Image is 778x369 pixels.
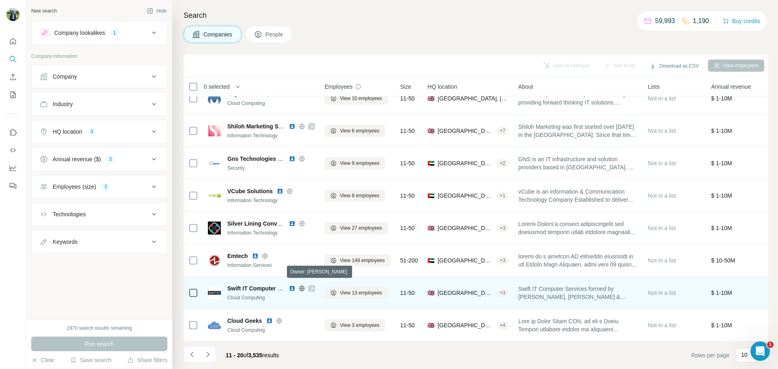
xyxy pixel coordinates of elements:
[6,70,19,84] button: Enrich CSV
[53,128,82,136] div: HQ location
[722,15,760,27] button: Buy credits
[711,322,732,328] span: $ 1-10M
[400,83,411,91] span: Size
[54,29,105,37] div: Company lookalikes
[400,159,415,167] span: 11-50
[644,60,704,72] button: Download as CSV
[496,289,509,296] div: + 3
[518,155,638,171] span: GNS is an IT infrastructure and solution providers based in [GEOGRAPHIC_DATA]. Our operation exte...
[767,341,774,348] span: 1
[53,100,73,108] div: Industry
[227,220,299,227] span: Silver Lining Convergence
[655,16,675,26] p: 59,993
[226,352,244,358] span: 11 - 20
[750,341,770,361] iframe: Intercom live chat
[53,73,77,81] div: Company
[6,161,19,175] button: Dashboard
[711,83,751,91] span: Annual revenue
[325,125,385,137] button: View 6 employees
[496,322,509,329] div: + 4
[400,192,415,200] span: 11-50
[711,160,732,166] span: $ 1-10M
[289,156,295,162] img: LinkedIn logo
[427,94,434,102] span: 🇬🇧
[518,188,638,204] span: vCube is an Information & Communication Technology Company Established to deliver Technology to a...
[31,53,167,60] p: Company information
[400,94,415,102] span: 11-50
[427,289,434,297] span: 🇬🇧
[87,128,96,135] div: 3
[227,262,315,269] div: Information Services
[31,356,54,364] button: Clear
[400,321,415,329] span: 11-50
[208,254,221,267] img: Logo of Emtech
[70,356,111,364] button: Save search
[227,294,315,301] div: Cloud Computing
[648,322,676,328] span: Not in a list
[227,197,315,204] div: Information Technology
[325,222,388,234] button: View 27 employees
[6,8,19,21] img: Avatar
[518,90,638,107] span: Here to help add value to your business by providing forward thinking IT solutions, Managed Print...
[648,128,676,134] span: Not in a list
[203,30,233,38] span: Companies
[325,92,388,105] button: View 10 employees
[427,127,434,135] span: 🇬🇧
[32,149,167,169] button: Annual revenue ($)3
[6,52,19,66] button: Search
[496,160,509,167] div: + 2
[340,95,382,102] span: View 10 employees
[340,192,379,199] span: View 8 employees
[141,5,172,17] button: Hide
[340,224,382,232] span: View 27 employees
[711,95,732,102] span: $ 1-10M
[227,100,315,107] div: Cloud Computing
[427,224,434,232] span: 🇬🇧
[711,192,732,199] span: $ 1-10M
[496,127,509,134] div: + 7
[325,287,388,299] button: View 13 employees
[6,87,19,102] button: My lists
[6,125,19,140] button: Use Surfe on LinkedIn
[244,352,248,358] span: of
[400,127,415,135] span: 11-50
[101,183,110,190] div: 3
[648,225,676,231] span: Not in a list
[208,319,221,332] img: Logo of Cloud Geeks
[208,92,221,105] img: Logo of Majestec
[518,252,638,269] span: loremi do s ametcon AD elitseddo eiusmodt in utl Etdolo Magn Aliquaen, admi veni 09 quisn ex ulla...
[266,318,273,324] img: LinkedIn logo
[208,222,221,235] img: Logo of Silver Lining Convergence
[648,257,676,264] span: Not in a list
[427,192,434,200] span: 🇦🇪
[496,257,509,264] div: + 3
[438,127,493,135] span: [GEOGRAPHIC_DATA], [GEOGRAPHIC_DATA], [GEOGRAPHIC_DATA]
[427,321,434,329] span: 🇬🇧
[248,352,262,358] span: 3,535
[711,128,732,134] span: $ 1-10M
[6,143,19,158] button: Use Surfe API
[340,127,379,134] span: View 6 employees
[127,356,167,364] button: Share filters
[32,122,167,141] button: HQ location3
[53,238,77,246] div: Keywords
[427,83,457,91] span: HQ location
[32,205,167,224] button: Technologies
[438,192,493,200] span: [GEOGRAPHIC_DATA], [GEOGRAPHIC_DATA]
[693,16,709,26] p: 1,190
[53,183,96,191] div: Employees (size)
[227,123,298,130] span: Shiloh Marketing Services
[208,286,221,299] img: Logo of Swift IT Computer Services
[325,319,385,331] button: View 3 employees
[438,256,493,264] span: [GEOGRAPHIC_DATA], [GEOGRAPHIC_DATA]
[184,346,200,363] button: Navigate to previous page
[227,164,315,172] div: Security
[252,253,259,259] img: LinkedIn logo
[427,159,434,167] span: 🇦🇪
[648,192,676,199] span: Not in a list
[438,159,493,167] span: [GEOGRAPHIC_DATA], [GEOGRAPHIC_DATA]
[438,224,493,232] span: [GEOGRAPHIC_DATA], [GEOGRAPHIC_DATA], [GEOGRAPHIC_DATA]
[400,256,418,264] span: 51-200
[325,190,385,202] button: View 8 employees
[277,188,283,194] img: LinkedIn logo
